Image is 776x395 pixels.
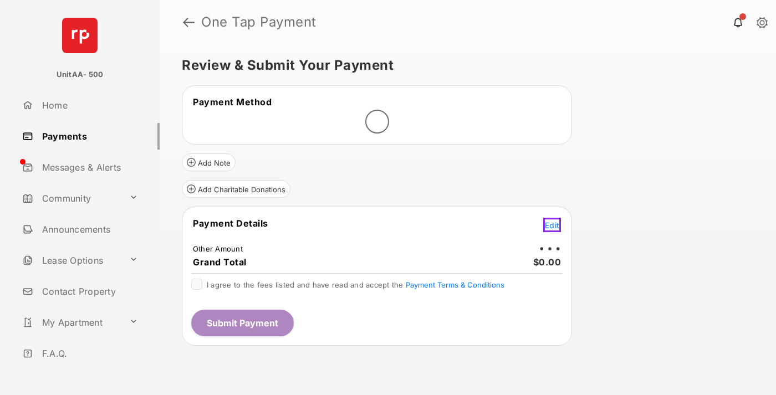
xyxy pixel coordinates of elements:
[18,123,160,150] a: Payments
[182,59,745,72] h5: Review & Submit Your Payment
[18,185,125,212] a: Community
[18,309,125,336] a: My Apartment
[192,244,243,254] td: Other Amount
[406,280,504,289] button: I agree to the fees listed and have read and accept the
[533,257,561,268] span: $0.00
[18,247,125,274] a: Lease Options
[62,18,98,53] img: svg+xml;base64,PHN2ZyB4bWxucz0iaHR0cDovL3d3dy53My5vcmcvMjAwMC9zdmciIHdpZHRoPSI2NCIgaGVpZ2h0PSI2NC...
[18,216,160,243] a: Announcements
[57,69,104,80] p: UnitAA- 500
[545,220,559,230] span: Edit
[193,257,247,268] span: Grand Total
[182,153,236,171] button: Add Note
[207,280,504,289] span: I agree to the fees listed and have read and accept the
[201,16,316,29] strong: One Tap Payment
[182,180,290,198] button: Add Charitable Donations
[193,96,272,107] span: Payment Method
[543,218,561,232] button: Edit
[193,218,268,229] span: Payment Details
[18,154,160,181] a: Messages & Alerts
[191,310,294,336] button: Submit Payment
[18,340,160,367] a: F.A.Q.
[18,92,160,119] a: Home
[18,278,160,305] a: Contact Property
